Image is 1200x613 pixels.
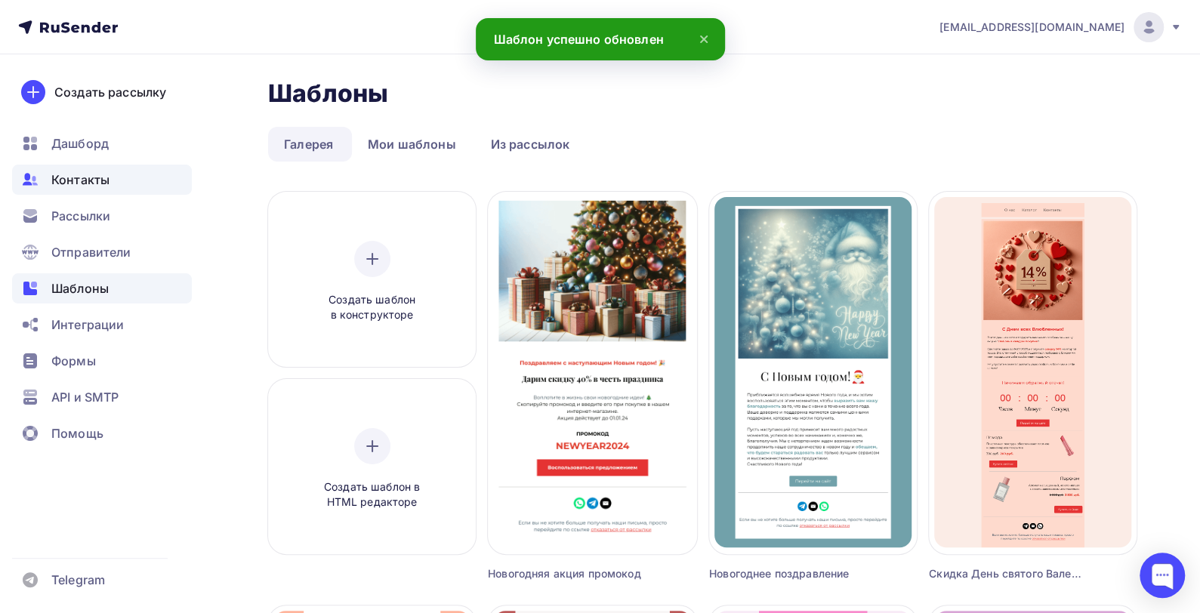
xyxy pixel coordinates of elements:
[54,83,166,101] div: Создать рассылку
[929,566,1084,581] div: Скидка День святого Валентина
[12,128,192,159] a: Дашборд
[51,571,105,589] span: Telegram
[939,12,1182,42] a: [EMAIL_ADDRESS][DOMAIN_NAME]
[268,79,388,109] h2: Шаблоны
[12,346,192,376] a: Формы
[51,134,109,152] span: Дашборд
[475,127,586,162] a: Из рассылок
[51,279,109,297] span: Шаблоны
[51,352,96,370] span: Формы
[709,566,865,581] div: Новогоднее поздравление
[301,292,444,323] span: Создать шаблон в конструкторе
[268,127,349,162] a: Галерея
[488,566,645,581] div: Новогодняя акция промокод
[939,20,1124,35] span: [EMAIL_ADDRESS][DOMAIN_NAME]
[352,127,472,162] a: Мои шаблоны
[12,165,192,195] a: Контакты
[301,479,444,510] span: Создать шаблон в HTML редакторе
[51,207,110,225] span: Рассылки
[51,316,124,334] span: Интеграции
[12,273,192,303] a: Шаблоны
[12,237,192,267] a: Отправители
[51,424,103,442] span: Помощь
[51,388,119,406] span: API и SMTP
[12,201,192,231] a: Рассылки
[51,243,131,261] span: Отправители
[51,171,110,189] span: Контакты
